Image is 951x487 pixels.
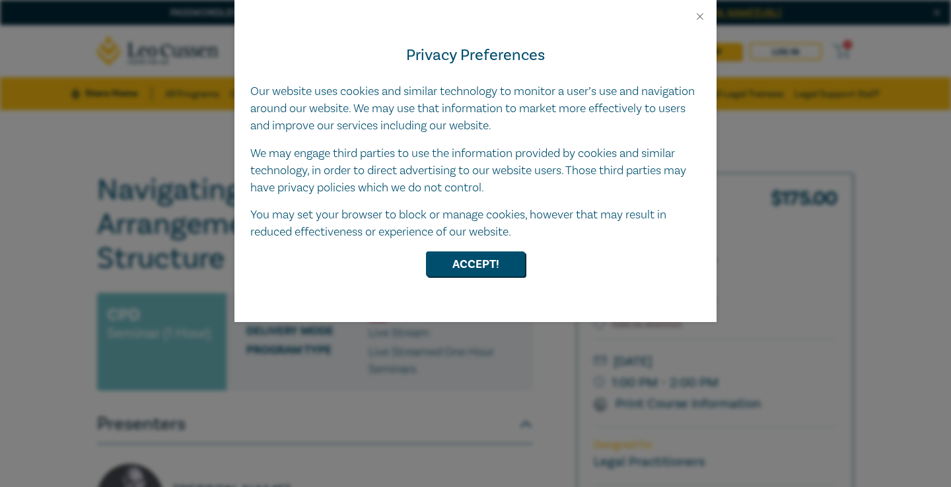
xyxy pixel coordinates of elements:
p: You may set your browser to block or manage cookies, however that may result in reduced effective... [250,207,701,241]
h4: Privacy Preferences [250,44,701,67]
button: Close [694,11,706,22]
p: We may engage third parties to use the information provided by cookies and similar technology, in... [250,145,701,197]
button: Accept! [426,251,525,276]
p: Our website uses cookies and similar technology to monitor a user’s use and navigation around our... [250,83,701,135]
